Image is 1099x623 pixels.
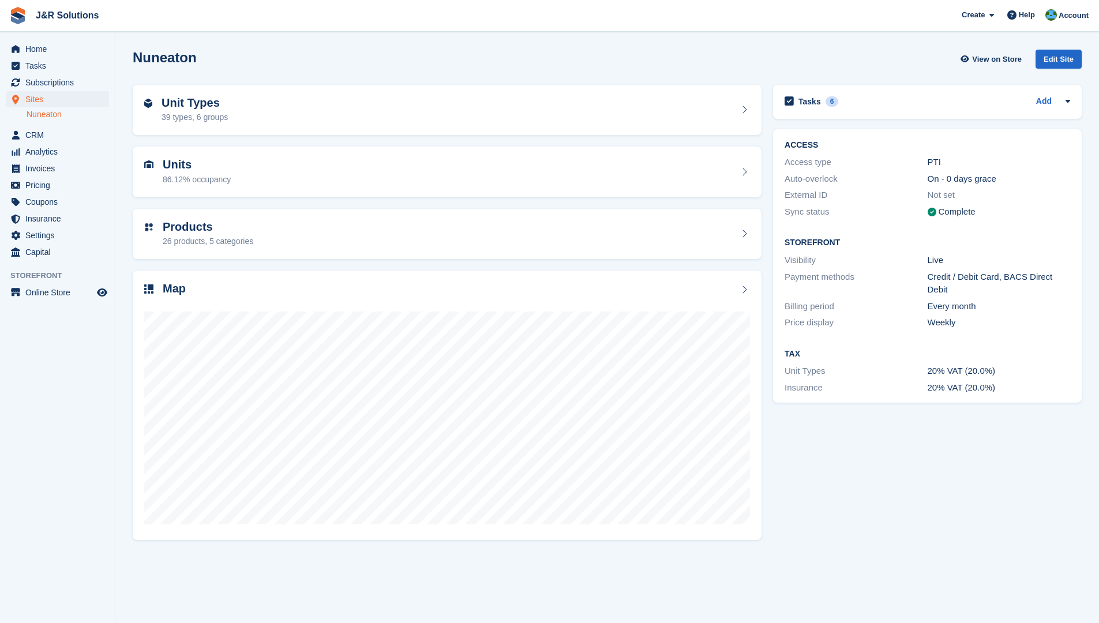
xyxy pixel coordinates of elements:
span: Subscriptions [25,74,95,91]
div: Payment methods [785,271,927,297]
a: View on Store [959,50,1026,69]
div: Not set [928,189,1070,202]
img: custom-product-icn-752c56ca05d30b4aa98f6f15887a0e09747e85b44ffffa43cff429088544963d.svg [144,223,153,232]
div: 26 products, 5 categories [163,235,253,247]
div: External ID [785,189,927,202]
div: Unit Types [785,365,927,378]
div: Complete [939,205,976,219]
h2: Storefront [785,238,1070,247]
span: Settings [25,227,95,243]
a: menu [6,160,109,177]
img: unit-icn-7be61d7bf1b0ce9d3e12c5938cc71ed9869f7b940bace4675aadf7bd6d80202e.svg [144,160,153,168]
div: Insurance [785,381,927,395]
div: Access type [785,156,927,169]
span: Account [1059,10,1089,21]
span: Analytics [25,144,95,160]
img: stora-icon-8386f47178a22dfd0bd8f6a31ec36ba5ce8667c1dd55bd0f319d3a0aa187defe.svg [9,7,27,24]
div: 6 [826,96,839,107]
span: Tasks [25,58,95,74]
a: menu [6,144,109,160]
h2: Tasks [798,96,821,107]
span: Capital [25,244,95,260]
div: 20% VAT (20.0%) [928,365,1070,378]
span: Create [962,9,985,21]
div: PTI [928,156,1070,169]
div: Credit / Debit Card, BACS Direct Debit [928,271,1070,297]
div: Live [928,254,1070,267]
a: J&R Solutions [31,6,103,25]
a: menu [6,127,109,143]
span: Online Store [25,284,95,301]
a: Map [133,271,762,540]
a: menu [6,41,109,57]
img: map-icn-33ee37083ee616e46c38cad1a60f524a97daa1e2b2c8c0bc3eb3415660979fc1.svg [144,284,153,294]
h2: Map [163,282,186,295]
a: Nuneaton [27,109,109,120]
h2: ACCESS [785,141,1070,150]
span: CRM [25,127,95,143]
span: Insurance [25,211,95,227]
a: menu [6,194,109,210]
h2: Products [163,220,253,234]
span: Storefront [10,270,115,282]
div: Price display [785,316,927,329]
a: Add [1036,95,1052,108]
img: unit-type-icn-2b2737a686de81e16bb02015468b77c625bbabd49415b5ef34ead5e3b44a266d.svg [144,99,152,108]
h2: Units [163,158,231,171]
a: menu [6,244,109,260]
div: Edit Site [1036,50,1082,69]
div: Billing period [785,300,927,313]
a: menu [6,284,109,301]
a: menu [6,58,109,74]
a: Products 26 products, 5 categories [133,209,762,260]
div: 20% VAT (20.0%) [928,381,1070,395]
span: Help [1019,9,1035,21]
span: Coupons [25,194,95,210]
div: Auto-overlock [785,172,927,186]
h2: Unit Types [162,96,228,110]
div: 39 types, 6 groups [162,111,228,123]
img: Macie Adcock [1045,9,1057,21]
a: menu [6,91,109,107]
a: menu [6,177,109,193]
span: Pricing [25,177,95,193]
div: Every month [928,300,1070,313]
a: Unit Types 39 types, 6 groups [133,85,762,136]
a: Edit Site [1036,50,1082,73]
div: Sync status [785,205,927,219]
div: 86.12% occupancy [163,174,231,186]
div: On - 0 days grace [928,172,1070,186]
h2: Nuneaton [133,50,197,65]
a: menu [6,74,109,91]
a: menu [6,211,109,227]
span: Home [25,41,95,57]
a: Preview store [95,286,109,299]
h2: Tax [785,350,1070,359]
a: menu [6,227,109,243]
span: Sites [25,91,95,107]
a: Units 86.12% occupancy [133,147,762,197]
span: Invoices [25,160,95,177]
div: Weekly [928,316,1070,329]
span: View on Store [972,54,1022,65]
div: Visibility [785,254,927,267]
